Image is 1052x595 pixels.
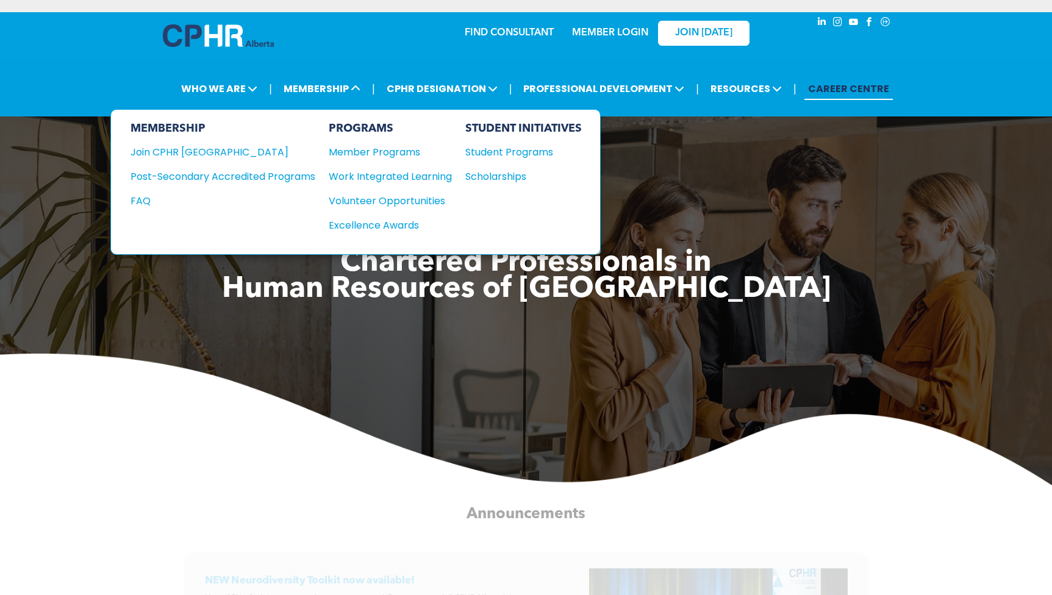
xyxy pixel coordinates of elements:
a: Scholarships [465,169,582,184]
a: Social network [879,15,892,32]
a: Join CPHR [GEOGRAPHIC_DATA] [131,144,315,160]
span: NEW Neurodiversity Toolkit now available! [205,575,415,585]
span: Announcements [467,507,585,522]
li: | [696,76,699,101]
span: WHO WE ARE [177,77,261,100]
div: PROGRAMS [329,122,452,135]
div: Post-Secondary Accredited Programs [131,169,297,184]
a: FAQ [131,193,315,208]
span: Human Resources of [GEOGRAPHIC_DATA] [222,275,831,304]
a: Volunteer Opportunities [329,193,452,208]
img: A blue and white logo for cp alberta [163,24,274,47]
div: MEMBERSHIP [131,122,315,135]
li: | [269,76,272,101]
span: Chartered Professionals in [340,249,712,278]
a: facebook [863,15,876,32]
div: Excellence Awards [329,218,440,233]
span: CPHR DESIGNATION [383,77,501,100]
span: MEMBERSHIP [280,77,364,100]
li: | [372,76,375,101]
div: Student Programs [465,144,570,160]
div: Member Programs [329,144,440,160]
span: PROFESSIONAL DEVELOPMENT [520,77,688,100]
a: instagram [831,15,845,32]
a: MEMBER LOGIN [572,28,648,38]
a: CAREER CENTRE [804,77,893,100]
div: STUDENT INITIATIVES [465,122,582,135]
li: | [509,76,512,101]
a: Member Programs [329,144,452,160]
a: youtube [847,15,861,32]
a: Excellence Awards [329,218,452,233]
div: Scholarships [465,169,570,184]
a: FIND CONSULTANT [465,28,554,38]
a: Student Programs [465,144,582,160]
div: Join CPHR [GEOGRAPHIC_DATA] [131,144,297,160]
div: Work Integrated Learning [329,169,440,184]
a: JOIN [DATE] [658,21,750,46]
span: JOIN [DATE] [675,27,732,39]
a: linkedin [815,15,829,32]
div: Volunteer Opportunities [329,193,440,208]
li: | [793,76,796,101]
a: Post-Secondary Accredited Programs [131,169,315,184]
a: Work Integrated Learning [329,169,452,184]
div: FAQ [131,193,297,208]
span: RESOURCES [707,77,785,100]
